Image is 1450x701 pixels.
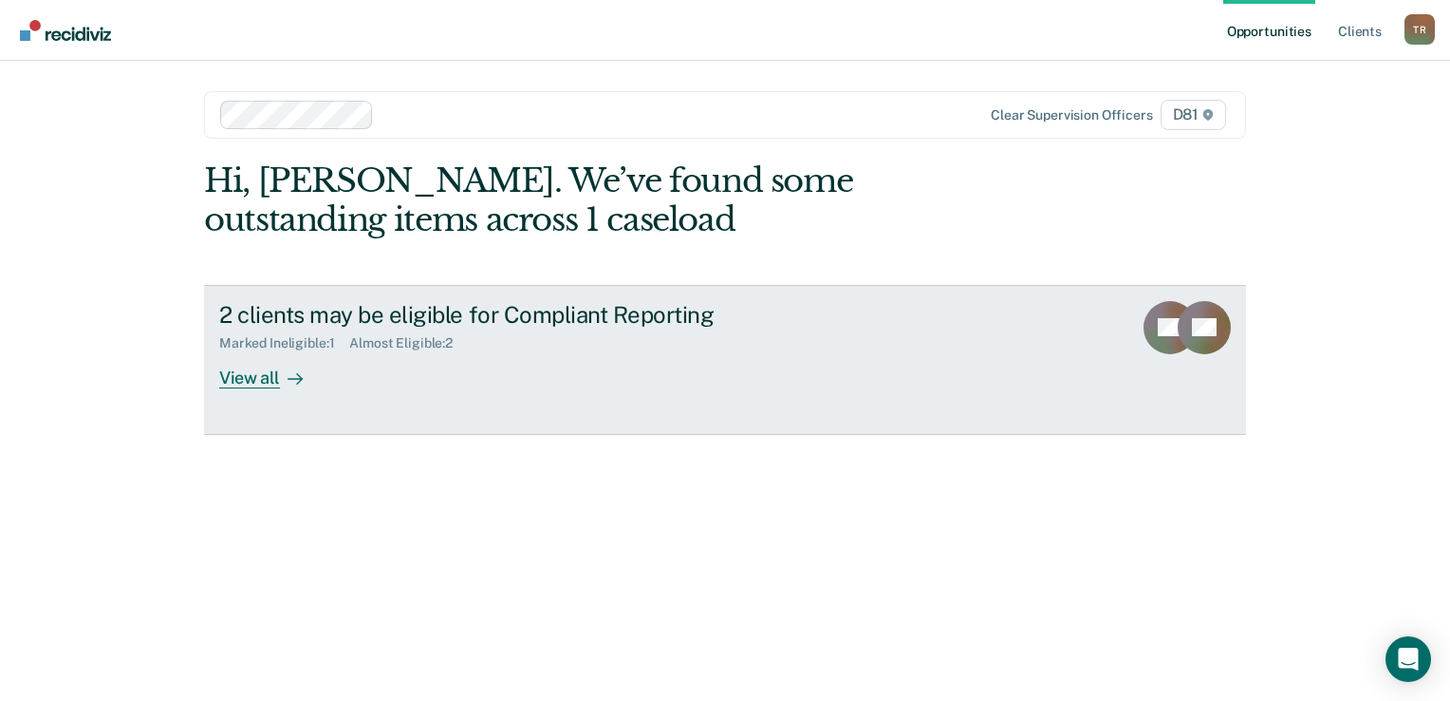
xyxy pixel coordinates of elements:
div: T R [1404,14,1435,45]
div: 2 clients may be eligible for Compliant Reporting [219,301,885,329]
img: Recidiviz [20,20,111,41]
div: Almost Eligible : 2 [349,335,468,351]
div: Clear supervision officers [991,107,1152,123]
span: D81 [1161,100,1226,130]
div: View all [219,351,325,388]
button: Profile dropdown button [1404,14,1435,45]
div: Open Intercom Messenger [1385,636,1431,682]
div: Hi, [PERSON_NAME]. We’ve found some outstanding items across 1 caseload [204,161,1037,239]
a: 2 clients may be eligible for Compliant ReportingMarked Ineligible:1Almost Eligible:2View all [204,285,1246,435]
div: Marked Ineligible : 1 [219,335,349,351]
